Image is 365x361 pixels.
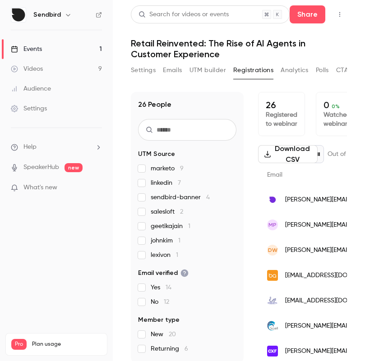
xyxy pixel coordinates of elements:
[316,63,329,78] button: Polls
[163,63,182,78] button: Emails
[11,104,47,113] div: Settings
[267,194,278,205] img: sendbird.com
[178,180,181,186] span: 7
[267,346,278,356] img: cxfoundation.com
[151,251,178,260] span: lexivon
[267,172,282,178] span: Email
[151,344,188,353] span: Returning
[11,339,27,350] span: Pro
[206,194,210,201] span: 4
[151,330,176,339] span: New
[138,150,175,159] span: UTM Source
[188,223,190,229] span: 1
[267,295,278,306] img: icfundings.org
[23,183,57,192] span: What's new
[268,221,277,229] span: MP
[151,207,183,216] span: salesloft
[151,193,210,202] span: sendbird-banner
[151,283,171,292] span: Yes
[281,63,309,78] button: Analytics
[151,297,169,306] span: No
[138,269,189,278] span: Email verified
[178,238,180,244] span: 1
[166,284,171,291] span: 14
[332,103,340,110] span: 0 %
[151,222,190,231] span: geetikajain
[323,110,351,128] p: Watched webinar
[189,63,226,78] button: UTM builder
[266,110,297,128] p: Registered to webinar
[138,315,180,324] span: Member type
[11,84,51,93] div: Audience
[328,150,350,159] p: Out of 1
[323,100,351,110] p: 0
[268,246,277,254] span: DW
[258,145,318,163] button: Download CSV
[65,163,83,172] span: new
[11,142,102,152] li: help-dropdown-opener
[11,64,43,73] div: Videos
[33,10,61,19] h6: Sendbird
[290,5,325,23] button: Share
[180,209,183,215] span: 2
[11,45,42,54] div: Events
[176,252,178,258] span: 1
[151,178,181,187] span: linkedin
[164,299,169,305] span: 12
[11,8,26,22] img: Sendbird
[266,100,297,110] p: 26
[336,63,348,78] button: CTA
[23,163,59,172] a: SpeakerHub
[139,10,229,19] div: Search for videos or events
[131,63,156,78] button: Settings
[180,165,184,172] span: 9
[151,236,180,245] span: johnkim
[169,331,176,338] span: 20
[233,63,273,78] button: Registrations
[138,99,171,110] h1: 26 People
[23,142,37,152] span: Help
[151,164,184,173] span: marketo
[267,320,278,331] img: swellrecruit.com
[185,346,188,352] span: 6
[267,270,278,281] img: batemanagency.com
[32,341,102,348] span: Plan usage
[131,38,347,59] h1: Retail Reinvented: The Rise of AI Agents in Customer Experience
